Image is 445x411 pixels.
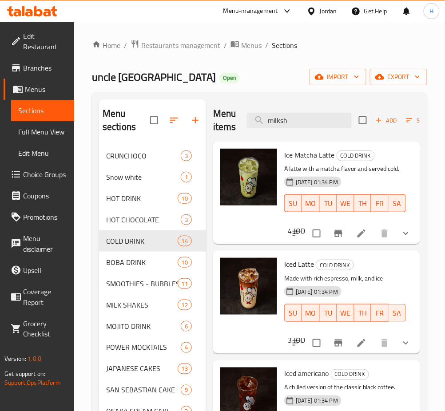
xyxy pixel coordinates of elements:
[106,214,181,225] span: HOT CHOCOLATE
[241,40,262,51] span: Menus
[178,194,191,203] span: 10
[337,304,354,322] button: WE
[23,63,67,73] span: Branches
[178,300,192,310] div: items
[4,260,74,281] a: Upsell
[375,307,385,320] span: FR
[99,337,206,358] div: POWER MOCKTAILS4
[288,197,298,210] span: SU
[178,258,191,267] span: 10
[23,233,67,254] span: Menu disclaimer
[99,145,206,166] div: CRUNCHOCO3
[401,114,437,127] span: Sort items
[331,369,369,379] span: COLD DRINK
[307,224,326,243] span: Select to update
[25,84,67,95] span: Menus
[181,322,191,331] span: 6
[18,148,67,158] span: Edit Menu
[181,150,192,161] div: items
[4,57,74,79] a: Branches
[286,223,307,244] button: sort-choices
[272,40,297,51] span: Sections
[219,74,240,82] span: Open
[99,188,206,209] div: HOT DRINK10
[92,67,216,87] span: uncle [GEOGRAPHIC_DATA]
[99,294,206,316] div: MILK SHAKES12
[141,40,220,51] span: Restaurants management
[328,223,349,244] button: Branch-specific-item
[106,321,181,332] span: MOJITO DRINK
[341,307,351,320] span: WE
[99,230,206,252] div: COLD DRINK14
[106,385,181,395] div: SAN SEBASTIAN CAKE
[265,40,268,51] li: /
[320,6,337,16] div: Jordan
[401,338,411,348] svg: Show Choices
[178,257,192,268] div: items
[374,115,398,126] span: Add
[288,307,298,320] span: SU
[354,111,372,130] span: Select section
[316,260,354,270] span: COLD DRINK
[371,194,389,212] button: FR
[392,197,402,210] span: SA
[401,228,411,239] svg: Show Choices
[392,307,402,320] span: SA
[317,71,359,83] span: import
[18,105,67,116] span: Sections
[224,40,227,51] li: /
[178,365,191,373] span: 13
[106,364,178,374] span: JAPANESE CAKES
[145,111,163,130] span: Select all sections
[11,142,74,164] a: Edit Menu
[284,194,302,212] button: SU
[106,342,181,353] span: POWER MOCKTAILS
[337,150,374,161] span: COLD DRINK
[220,149,277,205] img: Ice Matcha Latte
[106,193,178,204] span: HOT DRINK
[99,166,206,188] div: Snow white1
[106,257,178,268] span: BOBA DRINK
[220,258,277,315] img: Iced Latte
[320,304,337,322] button: TU
[371,304,389,322] button: FR
[178,280,191,288] span: 11
[106,300,178,310] div: MILK SHAKES
[124,40,127,51] li: /
[370,69,427,85] button: export
[4,206,74,228] a: Promotions
[4,185,74,206] a: Coupons
[92,40,120,51] a: Home
[292,397,342,405] span: [DATE] 01:34 PM
[284,148,335,162] span: Ice Matcha Latte
[23,31,67,52] span: Edit Restaurant
[404,114,433,127] button: Sort
[23,190,67,201] span: Coupons
[284,273,406,284] p: Made with rich espresso, milk, and ice
[178,236,192,246] div: items
[11,121,74,142] a: Full Menu View
[106,278,178,289] div: SMOOTHIES - BUBBLES
[310,69,366,85] button: import
[163,110,185,131] span: Sort sections
[106,172,181,182] span: Snow white
[247,113,352,128] input: search
[4,313,74,345] a: Grocery Checklist
[358,307,368,320] span: TH
[356,228,367,239] a: Edit menu item
[406,115,431,126] span: Sort
[230,40,262,51] a: Menus
[395,223,417,244] button: show more
[131,40,220,51] a: Restaurants management
[99,273,206,294] div: SMOOTHIES - BUBBLES11
[178,237,191,245] span: 14
[4,79,74,100] a: Menus
[4,368,45,380] span: Get support on:
[306,197,316,210] span: MO
[284,163,406,174] p: A latte with a matcha flavor and served cold.
[99,379,206,401] div: SAN SEBASTIAN CAKE9
[374,332,395,354] button: delete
